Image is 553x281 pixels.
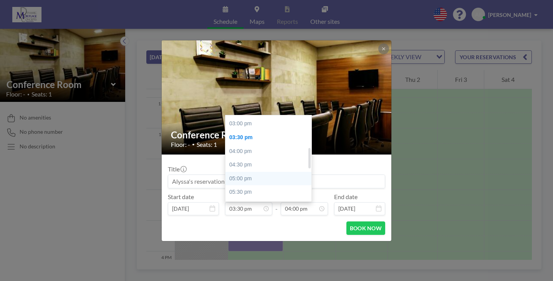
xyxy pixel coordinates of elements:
[225,172,315,186] div: 05:00 pm
[225,199,315,213] div: 06:00 pm
[346,221,385,235] button: BOOK NOW
[168,165,186,173] label: Title
[225,117,315,131] div: 03:00 pm
[192,141,195,147] span: •
[275,196,278,213] span: -
[225,131,315,145] div: 03:30 pm
[225,145,315,158] div: 04:00 pm
[171,129,383,141] h2: Conference Room
[334,193,358,201] label: End date
[197,141,217,148] span: Seats: 1
[225,185,315,199] div: 05:30 pm
[168,175,385,188] input: Alyssa's reservation
[171,141,190,148] span: Floor: -
[168,193,194,201] label: Start date
[225,158,315,172] div: 04:30 pm
[162,20,392,174] img: 537.jpg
